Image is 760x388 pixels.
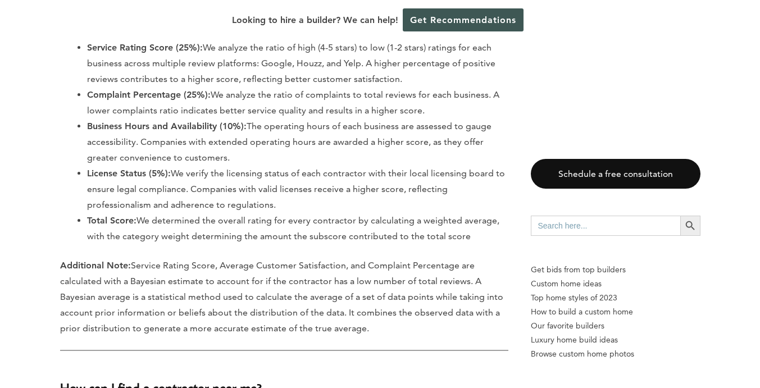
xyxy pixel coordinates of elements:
[531,319,700,333] a: Our favorite builders
[87,121,247,131] strong: Business Hours and Availability (10%):
[403,8,524,31] a: Get Recommendations
[87,166,508,213] li: We verify the licensing status of each contractor with their local licensing board to ensure lega...
[87,40,508,87] li: We analyze the ratio of high (4-5 stars) to low (1-2 stars) ratings for each business across mult...
[60,260,131,271] strong: Additional Note:
[684,220,697,232] svg: Search
[531,305,700,319] a: How to build a custom home
[531,277,700,291] a: Custom home ideas
[544,307,747,375] iframe: Drift Widget Chat Controller
[531,333,700,347] a: Luxury home build ideas
[531,159,700,189] a: Schedule a free consultation
[531,216,680,236] input: Search here...
[87,42,203,53] strong: Service Rating Score (25%):
[87,168,171,179] strong: License Status (5%):
[87,118,508,166] li: The operating hours of each business are assessed to gauge accessibility. Companies with extended...
[531,347,700,361] a: Browse custom home photos
[531,263,700,277] p: Get bids from top builders
[60,258,508,336] p: Service Rating Score, Average Customer Satisfaction, and Complaint Percentage are calculated with...
[87,89,211,100] strong: Complaint Percentage (25%):
[87,215,136,226] strong: Total Score:
[531,291,700,305] a: Top home styles of 2023
[87,213,508,244] li: We determined the overall rating for every contractor by calculating a weighted average, with the...
[87,87,508,118] li: We analyze the ratio of complaints to total reviews for each business. A lower complaints ratio i...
